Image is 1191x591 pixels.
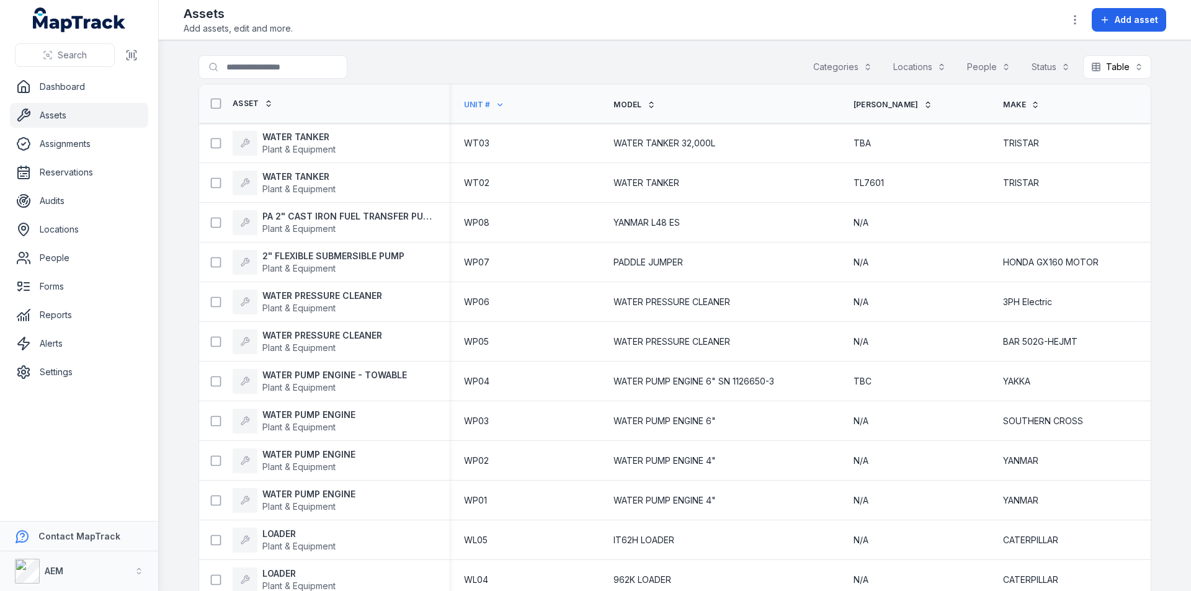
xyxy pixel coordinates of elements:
[10,74,148,99] a: Dashboard
[262,171,336,183] strong: WATER TANKER
[1003,415,1083,427] span: SOUTHERN CROSS
[854,256,868,269] span: N/A
[613,335,730,348] span: WATER PRESSURE CLEANER
[262,567,336,580] strong: LOADER
[854,296,868,308] span: N/A
[854,100,932,110] a: [PERSON_NAME]
[854,375,872,388] span: TBC
[262,422,336,432] span: Plant & Equipment
[10,274,148,299] a: Forms
[854,177,884,189] span: TL7601
[10,246,148,270] a: People
[1003,574,1058,586] span: CATERPILLAR
[262,131,336,143] strong: WATER TANKER
[1003,335,1077,348] span: BAR 502G-HEJMT
[464,216,489,229] span: WP08
[262,448,355,461] strong: WATER PUMP ENGINE
[854,335,868,348] span: N/A
[1083,55,1151,79] button: Table
[1003,455,1038,467] span: YANMAR
[262,541,336,551] span: Plant & Equipment
[262,342,336,353] span: Plant & Equipment
[854,534,868,546] span: N/A
[10,331,148,356] a: Alerts
[464,455,489,467] span: WP02
[613,100,656,110] a: Model
[854,137,871,149] span: TBA
[262,250,404,262] strong: 2" FLEXIBLE SUBMERSIBLE PUMP
[613,137,715,149] span: WATER TANKER 32,000L
[233,409,355,433] a: WATER PUMP ENGINEPlant & Equipment
[1003,494,1038,507] span: YANMAR
[10,189,148,213] a: Audits
[45,566,63,576] strong: AEM
[10,160,148,185] a: Reservations
[464,137,489,149] span: WT03
[464,415,489,427] span: WP03
[1003,375,1030,388] span: YAKKA
[1003,177,1039,189] span: TRISTAR
[262,184,336,194] span: Plant & Equipment
[885,55,954,79] button: Locations
[262,501,336,512] span: Plant & Equipment
[58,49,87,61] span: Search
[464,100,504,110] a: Unit #
[464,494,487,507] span: WP01
[854,100,919,110] span: [PERSON_NAME]
[613,256,683,269] span: PADDLE JUMPER
[233,329,382,354] a: WATER PRESSURE CLEANERPlant & Equipment
[1003,296,1052,308] span: 3PH Electric
[613,534,674,546] span: IT62H LOADER
[613,375,774,388] span: WATER PUMP ENGINE 6" SN 1126650-3
[613,216,680,229] span: YANMAR L48 ES
[184,22,293,35] span: Add assets, edit and more.
[613,574,671,586] span: 962K LOADER
[854,494,868,507] span: N/A
[233,99,273,109] a: Asset
[613,100,642,110] span: Model
[233,488,355,513] a: WATER PUMP ENGINEPlant & Equipment
[184,5,293,22] h2: Assets
[262,290,382,302] strong: WATER PRESSURE CLEANER
[854,415,868,427] span: N/A
[262,223,336,234] span: Plant & Equipment
[15,43,115,67] button: Search
[464,335,489,348] span: WP05
[613,177,679,189] span: WATER TANKER
[233,369,407,394] a: WATER PUMP ENGINE - TOWABLEPlant & Equipment
[1024,55,1078,79] button: Status
[464,375,489,388] span: WP04
[10,217,148,242] a: Locations
[262,263,336,273] span: Plant & Equipment
[1092,8,1166,32] button: Add asset
[233,131,336,156] a: WATER TANKERPlant & Equipment
[1003,137,1039,149] span: TRISTAR
[262,409,355,421] strong: WATER PUMP ENGINE
[959,55,1019,79] button: People
[464,256,489,269] span: WP07
[1003,534,1058,546] span: CATERPILLAR
[1003,100,1026,110] span: Make
[613,296,730,308] span: WATER PRESSURE CLEANER
[1115,14,1158,26] span: Add asset
[233,448,355,473] a: WATER PUMP ENGINEPlant & Equipment
[233,290,382,314] a: WATER PRESSURE CLEANERPlant & Equipment
[464,177,489,189] span: WT02
[854,455,868,467] span: N/A
[613,415,716,427] span: WATER PUMP ENGINE 6"
[233,528,336,553] a: LOADERPlant & Equipment
[805,55,880,79] button: Categories
[262,488,355,500] strong: WATER PUMP ENGINE
[1003,256,1099,269] span: HONDA GX160 MOTOR
[233,210,434,235] a: PA 2" CAST IRON FUEL TRANSFER PUMPPlant & Equipment
[854,574,868,586] span: N/A
[464,296,489,308] span: WP06
[233,171,336,195] a: WATER TANKERPlant & Equipment
[464,574,488,586] span: WL04
[10,303,148,327] a: Reports
[262,144,336,154] span: Plant & Equipment
[464,100,491,110] span: Unit #
[613,455,716,467] span: WATER PUMP ENGINE 4"
[262,461,336,472] span: Plant & Equipment
[262,369,407,381] strong: WATER PUMP ENGINE - TOWABLE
